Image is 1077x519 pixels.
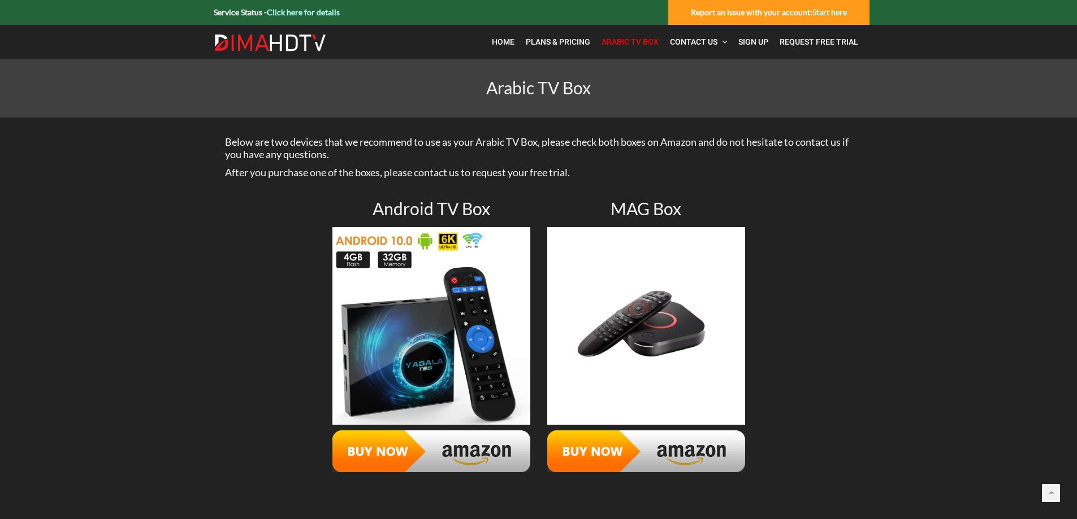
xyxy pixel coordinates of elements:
[486,77,591,98] span: Arabic TV Box
[691,7,847,17] strong: Report an issue with your account:
[373,198,490,219] span: Android TV Box
[225,136,849,160] span: Below are two devices that we recommend to use as your Arabic TV Box, please check both boxes on ...
[812,7,847,17] a: Start here
[1042,484,1060,502] a: Back to top
[664,30,733,54] a: Contact Us
[611,198,681,219] span: MAG Box
[596,30,664,54] a: Arabic TV Box
[738,37,768,46] span: Sign Up
[520,30,596,54] a: Plans & Pricing
[267,7,340,17] a: Click here for details
[602,37,659,46] span: Arabic TV Box
[214,34,327,52] img: Dima HDTV
[486,30,520,54] a: Home
[214,7,340,17] strong: Service Status -
[225,166,570,178] span: After you purchase one of the boxes, please contact us to request your free trial.
[670,37,717,46] span: Contact Us
[733,30,774,54] a: Sign Up
[780,37,858,46] span: Request Free Trial
[774,30,864,54] a: Request Free Trial
[492,37,514,46] span: Home
[526,37,590,46] span: Plans & Pricing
